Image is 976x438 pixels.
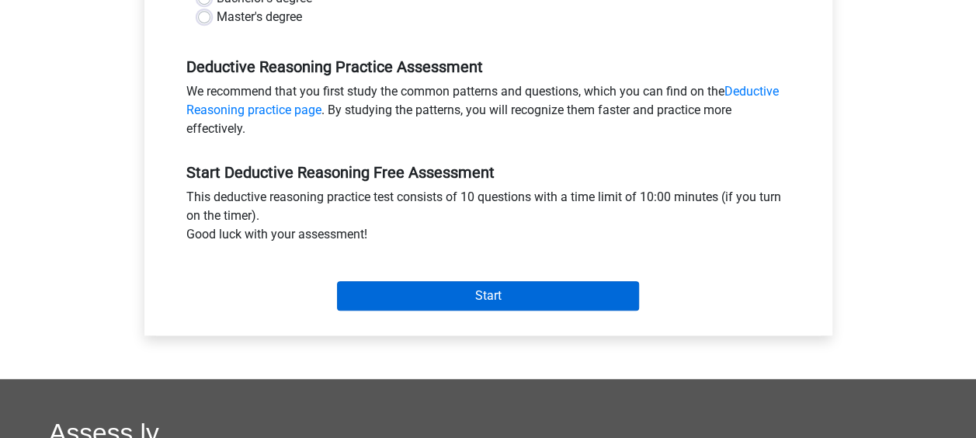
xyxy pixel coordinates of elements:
[337,281,639,311] input: Start
[217,8,302,26] label: Master's degree
[186,57,790,76] h5: Deductive Reasoning Practice Assessment
[175,82,802,144] div: We recommend that you first study the common patterns and questions, which you can find on the . ...
[186,163,790,182] h5: Start Deductive Reasoning Free Assessment
[175,188,802,250] div: This deductive reasoning practice test consists of 10 questions with a time limit of 10:00 minute...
